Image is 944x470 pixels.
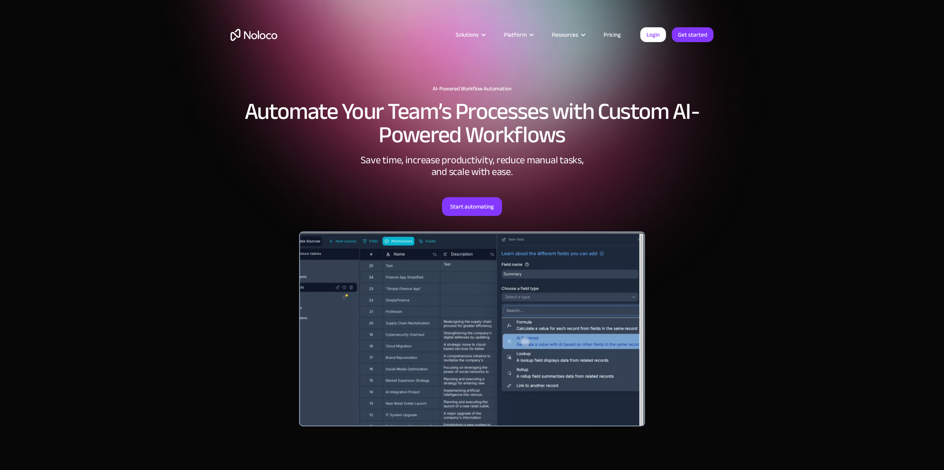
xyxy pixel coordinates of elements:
[504,30,527,40] div: Platform
[456,30,479,40] div: Solutions
[494,30,542,40] div: Platform
[542,30,594,40] div: Resources
[640,27,666,42] a: Login
[672,27,713,42] a: Get started
[231,29,277,41] a: home
[231,86,713,92] h1: AI-Powered Workflow Automation
[594,30,631,40] a: Pricing
[446,30,494,40] div: Solutions
[355,154,589,178] div: Save time, increase productivity, reduce manual tasks, and scale with ease.
[231,100,713,147] h2: Automate Your Team’s Processes with Custom AI-Powered Workflows
[442,197,502,216] a: Start automating
[552,30,578,40] div: Resources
